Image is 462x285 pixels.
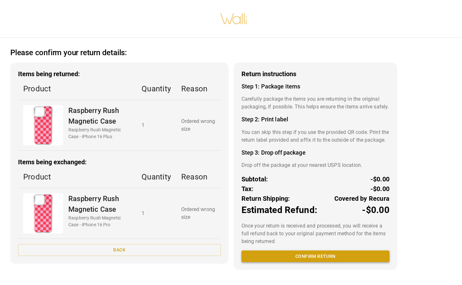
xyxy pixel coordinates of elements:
h4: Step 3: Drop off package [241,149,389,156]
h3: Return instructions [241,70,389,78]
p: Raspberry Rush Magnetic Case - iPhone 16 Pro [68,215,131,228]
p: 1 [142,209,171,217]
p: -$0.00 [370,174,389,184]
h4: Step 1: Package items [241,83,389,90]
h2: Please confirm your return details: [10,48,127,57]
p: Raspberry Rush Magnetic Case [68,193,131,215]
h3: Items being exchanged: [18,158,221,166]
p: Estimated Refund: [241,203,317,217]
p: Covered by Recura [334,194,389,203]
button: Confirm return [241,250,389,262]
p: Ordered wrong size [181,206,216,221]
p: You can skip this step if you use the provided QR code. Print the return label provided and affix... [241,128,389,144]
p: Ordered wrong size [181,117,216,133]
p: Subtotal: [241,174,268,184]
img: walli-inc.myshopify.com [220,5,248,33]
p: Reason [181,83,216,95]
p: Quantity [142,83,171,95]
p: Reason [181,171,216,183]
button: Back [18,244,221,256]
p: Tax: [241,184,254,194]
p: -$0.00 [370,184,389,194]
p: Raspberry Rush Magnetic Case [68,105,131,127]
p: -$0.00 [362,203,389,217]
p: Carefully package the items you are returning in the original packaging, if possible. This helps ... [241,95,389,111]
p: Once your return is received and processed, you will receive a full refund back to your original ... [241,222,389,245]
p: Return Shipping: [241,194,290,203]
p: Quantity [142,171,171,183]
h3: Items being returned: [18,70,221,78]
p: Product [23,83,131,95]
p: Raspberry Rush Magnetic Case - iPhone 16 Plus [68,127,131,140]
p: 1 [142,121,171,129]
h4: Step 2: Print label [241,116,389,123]
p: Drop off the package at your nearest USPS location. [241,161,389,169]
p: Product [23,171,131,183]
